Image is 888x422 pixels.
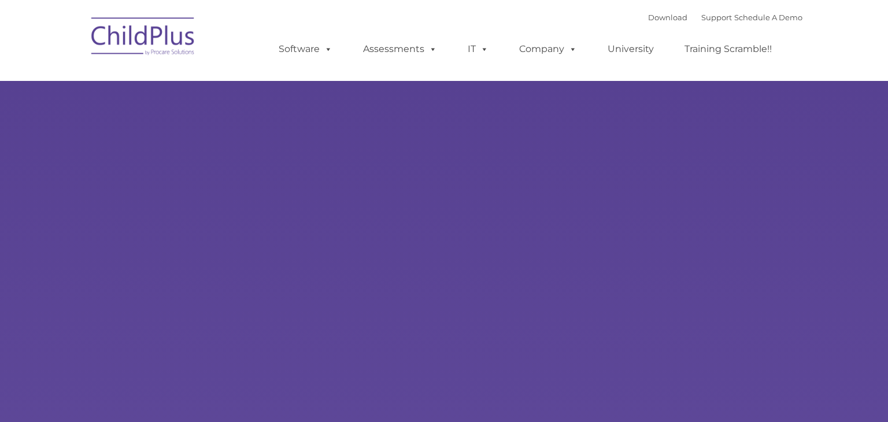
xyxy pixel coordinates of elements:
a: Company [508,38,589,61]
img: ChildPlus by Procare Solutions [86,9,201,67]
a: Software [267,38,344,61]
a: IT [456,38,500,61]
a: Support [701,13,732,22]
font: | [648,13,802,22]
a: Download [648,13,687,22]
a: Assessments [351,38,449,61]
a: University [596,38,665,61]
a: Schedule A Demo [734,13,802,22]
a: Training Scramble!! [673,38,783,61]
